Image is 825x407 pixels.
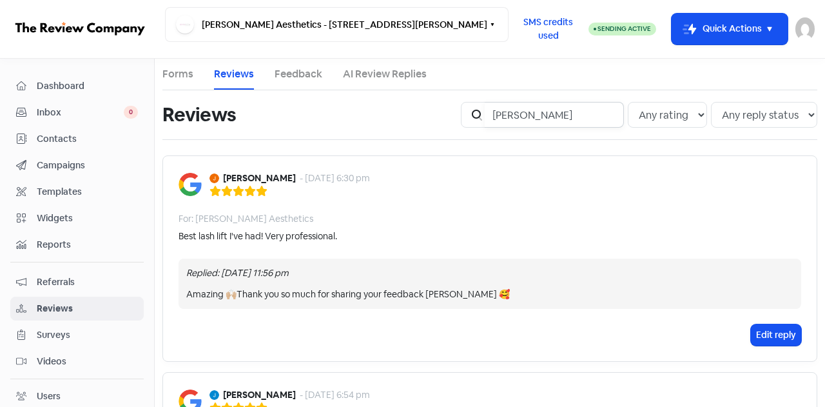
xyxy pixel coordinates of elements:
[209,390,219,400] img: Avatar
[37,106,124,119] span: Inbox
[214,66,254,82] a: Reviews
[751,324,801,346] button: Edit reply
[37,79,138,93] span: Dashboard
[37,302,138,315] span: Reviews
[10,233,144,257] a: Reports
[10,101,144,124] a: Inbox 0
[597,25,651,33] span: Sending Active
[179,173,202,196] img: Image
[209,174,219,183] img: Avatar
[124,106,138,119] span: 0
[37,185,138,199] span: Templates
[672,14,788,45] button: Quick Actions
[162,94,236,135] h1: Reviews
[519,15,577,43] span: SMS credits used
[37,159,138,172] span: Campaigns
[37,275,138,289] span: Referrals
[179,212,313,226] div: For: [PERSON_NAME] Aesthetics
[10,350,144,373] a: Videos
[10,270,144,294] a: Referrals
[300,388,370,402] div: - [DATE] 6:54 pm
[10,206,144,230] a: Widgets
[10,297,144,321] a: Reviews
[186,288,793,301] div: Amazing 🙌🏼Thank you so much for sharing your feedback [PERSON_NAME] 🥰
[275,66,322,82] a: Feedback
[10,323,144,347] a: Surveys
[37,355,138,368] span: Videos
[223,388,296,402] b: [PERSON_NAME]
[37,390,61,403] div: Users
[795,17,815,41] img: User
[343,66,427,82] a: AI Review Replies
[186,267,289,279] i: Replied: [DATE] 11:56 pm
[300,172,370,185] div: - [DATE] 6:30 pm
[37,238,138,252] span: Reports
[37,132,138,146] span: Contacts
[37,212,138,225] span: Widgets
[509,21,588,35] a: SMS credits used
[162,66,193,82] a: Forms
[10,74,144,98] a: Dashboard
[588,21,656,37] a: Sending Active
[485,102,624,128] input: Search
[10,154,144,177] a: Campaigns
[10,180,144,204] a: Templates
[179,230,337,243] div: Best lash lift I've had! Very professional.
[10,127,144,151] a: Contacts
[165,7,509,42] button: [PERSON_NAME] Aesthetics - [STREET_ADDRESS][PERSON_NAME]
[37,328,138,342] span: Surveys
[223,172,296,185] b: [PERSON_NAME]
